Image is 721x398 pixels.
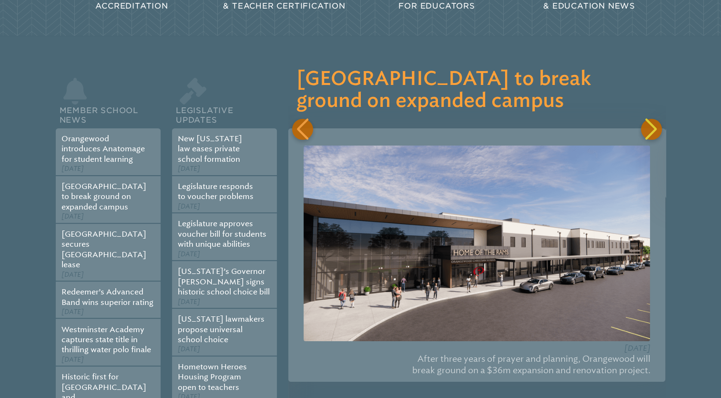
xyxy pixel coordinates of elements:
span: [DATE] [178,345,200,353]
div: Next slide [641,119,662,140]
h2: Member School News [56,94,161,128]
img: 92da2d32-2db5-4e0a-b4f6-b33fb3f7f9a8.png [304,146,650,341]
a: Westminster Academy captures state title in thrilling water polo finale [61,325,151,355]
div: Previous slide [292,119,313,140]
span: [DATE] [61,165,84,173]
span: [DATE] [61,271,84,279]
a: Hometown Heroes Housing Program open to teachers [178,362,247,392]
span: [DATE] [61,308,84,316]
a: Redeemer’s Advanced Band wins superior rating [61,287,153,306]
a: Legislature responds to voucher problems [178,182,254,201]
a: [US_STATE]’s Governor [PERSON_NAME] signs historic school choice bill [178,267,270,296]
p: After three years of prayer and planning, Orangewood will break ground on a $36m expansion and re... [304,353,650,376]
span: [DATE] [61,356,84,364]
h3: [GEOGRAPHIC_DATA] to break ground on expanded campus [296,68,658,112]
a: New [US_STATE] law eases private school formation [178,134,242,164]
span: [DATE] [178,250,200,258]
a: [GEOGRAPHIC_DATA] secures [GEOGRAPHIC_DATA] lease [61,230,146,269]
p: [DATE] [304,343,650,353]
span: [DATE] [61,212,84,220]
a: [US_STATE] lawmakers propose universal school choice [178,314,264,344]
span: [DATE] [178,202,200,210]
a: [GEOGRAPHIC_DATA] to break ground on expanded campus [61,182,146,211]
h2: Legislative Updates [172,94,277,128]
a: Orangewood introduces Anatomage for student learning [61,134,145,164]
span: [DATE] [178,165,200,173]
span: [DATE] [178,298,200,306]
a: Legislature approves voucher bill for students with unique abilities [178,219,266,249]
